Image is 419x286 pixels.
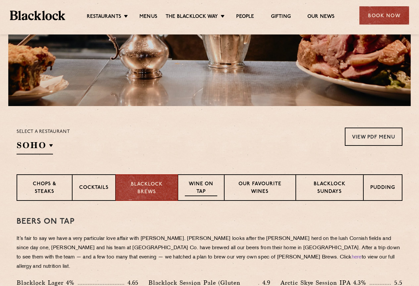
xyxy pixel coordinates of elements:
[231,181,288,196] p: Our favourite wines
[17,140,53,154] h2: SOHO
[185,181,217,196] p: Wine on Tap
[236,14,254,21] a: People
[303,181,356,196] p: Blacklock Sundays
[79,184,109,193] p: Cocktails
[17,217,402,226] h3: Beers on tap
[307,14,335,21] a: Our News
[87,14,121,21] a: Restaurants
[123,181,171,196] p: Blacklock Brews
[345,128,402,146] a: View PDF Menu
[352,255,362,260] a: here
[370,184,395,193] p: Pudding
[17,234,402,271] p: It’s fair to say we have a very particular love affair with [PERSON_NAME]. [PERSON_NAME] looks af...
[10,11,65,20] img: BL_Textured_Logo-footer-cropped.svg
[139,14,157,21] a: Menus
[24,181,65,196] p: Chops & Steaks
[17,128,70,136] p: Select a restaurant
[166,14,218,21] a: The Blacklock Way
[271,14,291,21] a: Gifting
[359,6,409,25] div: Book Now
